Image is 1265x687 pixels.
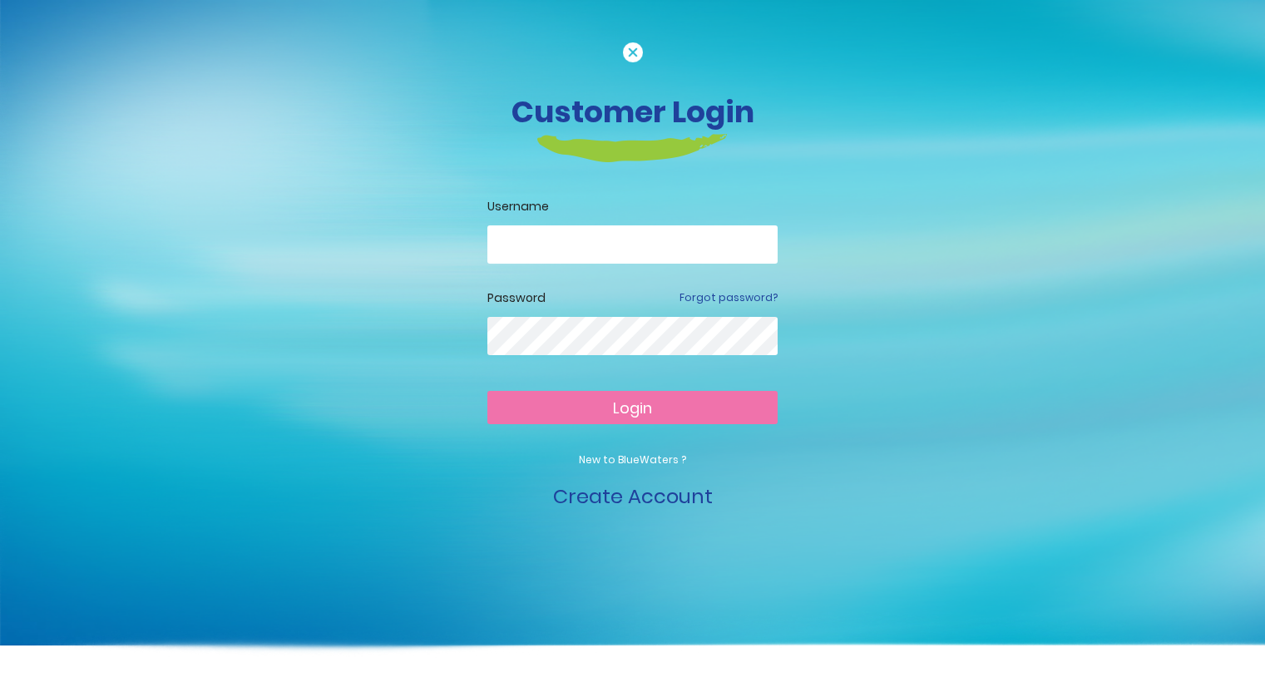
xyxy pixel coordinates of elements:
[487,452,778,467] p: New to BlueWaters ?
[487,289,546,307] label: Password
[487,391,778,424] button: Login
[171,94,1095,130] h3: Customer Login
[537,134,728,162] img: login-heading-border.png
[553,482,713,510] a: Create Account
[623,42,643,62] img: cancel
[487,198,778,215] label: Username
[613,398,652,418] span: Login
[679,290,778,305] a: Forgot password?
